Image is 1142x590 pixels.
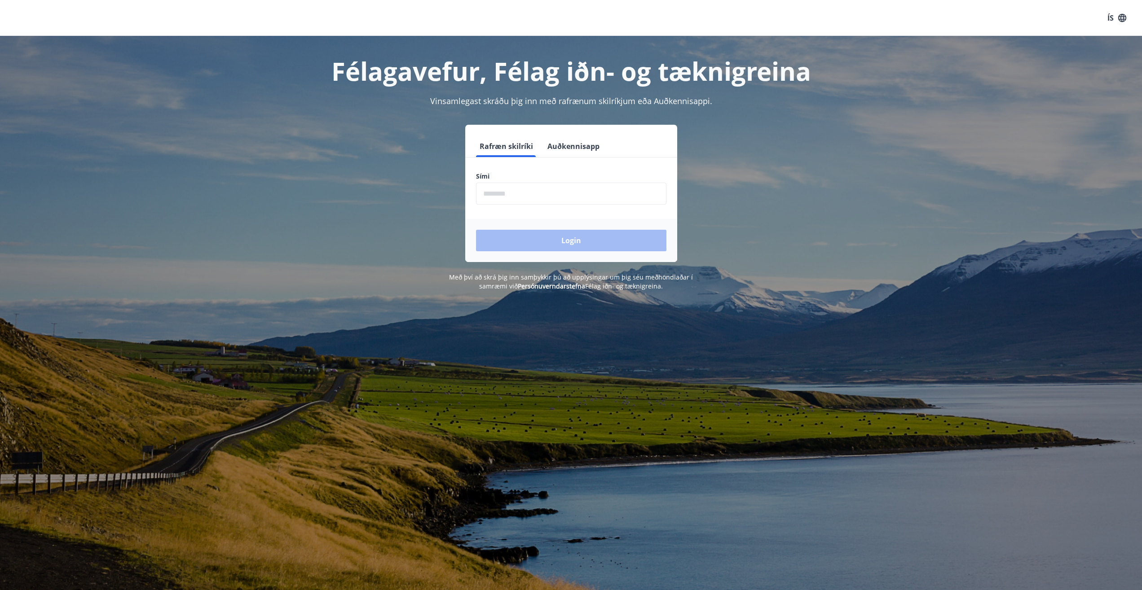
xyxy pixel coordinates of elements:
span: Vinsamlegast skráðu þig inn með rafrænum skilríkjum eða Auðkennisappi. [430,96,712,106]
button: Rafræn skilríki [476,135,537,157]
a: Persónuverndarstefna [518,282,585,290]
button: ÍS [1102,10,1131,26]
span: Með því að skrá þig inn samþykkir þú að upplýsingar um þig séu meðhöndlaðar í samræmi við Félag i... [449,273,693,290]
h1: Félagavefur, Félag iðn- og tæknigreina [259,54,884,88]
label: Sími [476,172,666,181]
button: Auðkennisapp [544,135,603,157]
